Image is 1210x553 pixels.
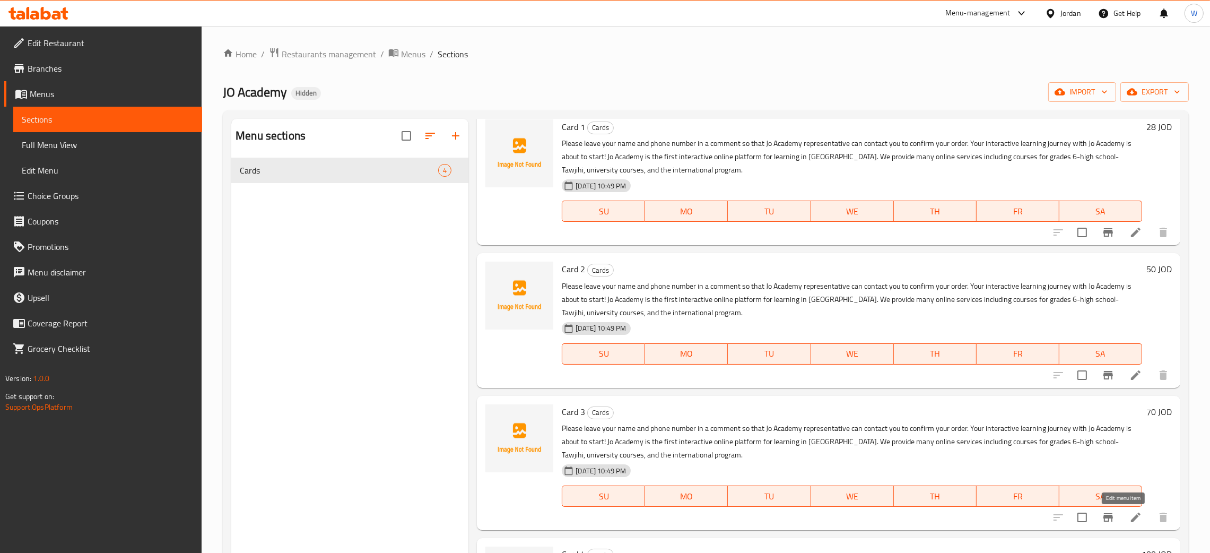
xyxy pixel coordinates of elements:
a: Choice Groups [4,183,202,209]
a: Support.OpsPlatform [5,400,73,414]
div: Cards [587,407,614,419]
span: TH [898,489,972,504]
span: 1.0.0 [33,371,49,385]
span: FR [981,204,1055,219]
span: TU [732,204,806,219]
span: Edit Restaurant [28,37,194,49]
a: Restaurants management [269,47,376,61]
span: Version: [5,371,31,385]
span: [DATE] 10:49 PM [571,181,630,191]
a: Full Menu View [13,132,202,158]
span: SU [567,346,641,361]
button: TH [894,343,977,365]
span: FR [981,346,1055,361]
span: MO [649,346,724,361]
span: Card 3 [562,404,585,420]
button: SA [1059,343,1142,365]
h6: 50 JOD [1146,262,1172,276]
button: FR [977,343,1059,365]
span: [DATE] 10:49 PM [571,466,630,476]
button: export [1120,82,1189,102]
a: Home [223,48,257,61]
span: Choice Groups [28,189,194,202]
div: Cards [587,122,614,134]
p: Please leave your name and phone number in a comment so that Jo Academy representative can contac... [562,422,1142,462]
button: SU [562,343,645,365]
span: SA [1064,204,1138,219]
span: TU [732,346,806,361]
button: TU [728,486,811,507]
span: MO [649,204,724,219]
div: Cards [587,264,614,276]
span: Hidden [291,89,321,98]
span: Menu disclaimer [28,266,194,279]
span: 4 [439,166,451,176]
button: Add section [443,123,468,149]
span: SA [1064,489,1138,504]
a: Coupons [4,209,202,234]
h2: Menu sections [236,128,306,144]
button: MO [645,201,728,222]
a: Edit menu item [1129,226,1142,239]
div: Menu-management [945,7,1011,20]
div: items [438,164,451,177]
a: Edit Restaurant [4,30,202,56]
span: Sections [22,113,194,126]
li: / [380,48,384,61]
span: MO [649,489,724,504]
span: Card 2 [562,261,585,277]
span: TU [732,489,806,504]
span: Select all sections [395,125,417,147]
li: / [261,48,265,61]
span: Sort sections [417,123,443,149]
button: import [1048,82,1116,102]
span: Restaurants management [282,48,376,61]
span: [DATE] 10:49 PM [571,323,630,333]
button: TU [728,343,811,365]
div: Cards4 [231,158,468,183]
span: Cards [588,407,613,419]
span: SU [567,489,641,504]
span: Edit Menu [22,164,194,177]
button: WE [811,343,894,365]
button: TU [728,201,811,222]
button: delete [1151,505,1176,530]
span: export [1129,85,1180,99]
button: SA [1059,486,1142,507]
button: WE [811,201,894,222]
a: Coverage Report [4,310,202,336]
span: Select to update [1071,221,1093,244]
button: delete [1151,362,1176,388]
span: Menus [401,48,425,61]
span: WE [815,346,890,361]
nav: Menu sections [231,153,468,187]
span: Get support on: [5,390,54,403]
span: Upsell [28,291,194,304]
h6: 70 JOD [1146,404,1172,419]
span: Cards [240,164,438,177]
span: SU [567,204,641,219]
button: FR [977,486,1059,507]
p: Please leave your name and phone number in a comment so that Jo Academy representative can contac... [562,280,1142,319]
span: TH [898,346,972,361]
span: Card 1 [562,119,585,135]
img: Card 2 [485,262,553,330]
span: Promotions [28,240,194,253]
button: MO [645,343,728,365]
span: Select to update [1071,364,1093,386]
div: Hidden [291,87,321,100]
a: Sections [13,107,202,132]
button: TH [894,201,977,222]
a: Branches [4,56,202,81]
button: MO [645,486,728,507]
button: SU [562,201,645,222]
a: Menus [4,81,202,107]
button: Branch-specific-item [1095,505,1121,530]
button: delete [1151,220,1176,245]
span: W [1191,7,1197,19]
button: SA [1059,201,1142,222]
span: Select to update [1071,506,1093,529]
a: Edit menu item [1129,369,1142,382]
span: FR [981,489,1055,504]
